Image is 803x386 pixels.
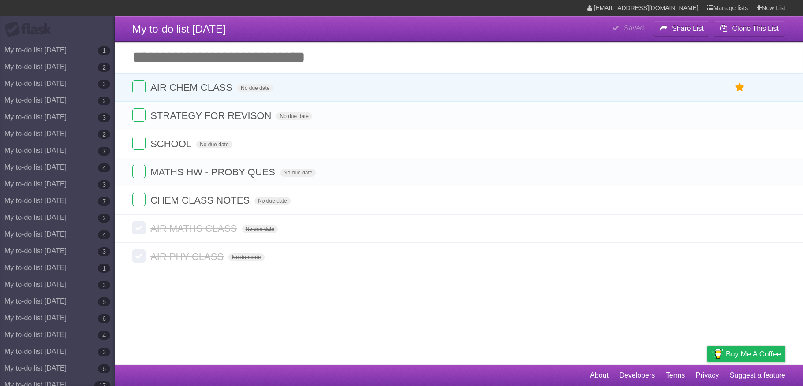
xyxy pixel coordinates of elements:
b: 3 [98,247,110,256]
b: 4 [98,163,110,172]
span: No due date [237,84,273,92]
span: AIR MATHS CLASS [150,223,239,234]
b: 5 [98,297,110,306]
b: Clone This List [732,25,779,32]
b: 3 [98,80,110,89]
b: 4 [98,331,110,340]
a: Buy me a coffee [707,346,785,362]
span: Buy me a coffee [726,346,781,362]
span: No due date [228,253,264,261]
b: 2 [98,130,110,139]
label: Done [132,193,146,206]
label: Done [132,108,146,122]
label: Star task [732,80,748,95]
b: 6 [98,314,110,323]
a: Developers [619,367,655,384]
span: No due date [196,141,232,148]
span: CHEM CLASS NOTES [150,195,252,206]
a: Privacy [696,367,719,384]
b: 7 [98,147,110,156]
span: MATHS HW - PROBY QUES [150,167,277,178]
button: Clone This List [713,21,785,37]
b: 2 [98,96,110,105]
span: My to-do list [DATE] [132,23,226,35]
b: Saved [624,24,644,32]
span: No due date [242,225,278,233]
span: STRATEGY FOR REVISON [150,110,273,121]
img: Buy me a coffee [712,346,724,361]
b: 2 [98,214,110,223]
span: AIR PHY CLASS [150,251,226,262]
b: 3 [98,113,110,122]
b: Share List [672,25,704,32]
span: AIR CHEM CLASS [150,82,235,93]
b: 6 [98,364,110,373]
label: Done [132,221,146,234]
b: 3 [98,180,110,189]
b: 3 [98,281,110,289]
div: Flask [4,22,57,37]
span: No due date [280,169,316,177]
b: 4 [98,230,110,239]
label: Done [132,80,146,93]
button: Share List [653,21,711,37]
a: About [590,367,609,384]
b: 7 [98,197,110,206]
label: Done [132,165,146,178]
b: 1 [98,46,110,55]
label: Done [132,137,146,150]
a: Suggest a feature [730,367,785,384]
b: 3 [98,348,110,356]
label: Done [132,249,146,263]
span: SCHOOL [150,138,194,149]
b: 1 [98,264,110,273]
span: No due date [276,112,312,120]
span: No due date [254,197,290,205]
a: Terms [666,367,685,384]
b: 2 [98,63,110,72]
